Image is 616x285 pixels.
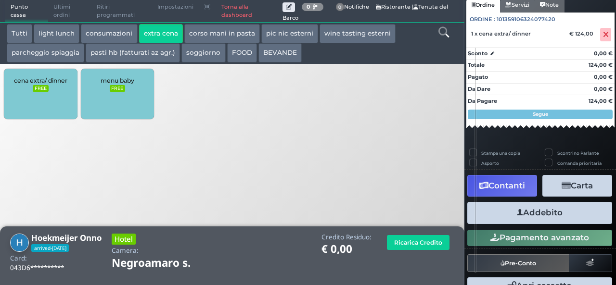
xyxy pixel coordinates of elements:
strong: Totale [468,62,485,68]
small: FREE [33,85,48,92]
label: Stampa una copia [481,150,520,156]
strong: 0,00 € [594,50,613,57]
span: Punto cassa [5,0,48,22]
strong: Pagato [468,74,488,80]
strong: Sconto [468,50,488,58]
button: pic nic esterni [261,24,318,43]
strong: 124,00 € [589,62,613,68]
span: arrived-[DATE] [31,244,69,252]
button: Carta [542,175,612,197]
button: consumazioni [81,24,137,43]
span: Impostazioni [152,0,199,14]
button: Pagamento avanzato [467,230,612,246]
button: Ricarica Credito [387,235,449,250]
h1: Negroamaro s. [112,257,218,269]
b: 0 [307,3,310,10]
h1: € 0,00 [321,243,372,255]
button: Pre-Conto [467,254,569,272]
label: Comanda prioritaria [557,160,602,166]
span: Ordine : [470,15,495,24]
a: Torna alla dashboard [216,0,282,22]
strong: Da Pagare [468,98,497,104]
button: FOOD [227,43,257,62]
span: Ultimi ordini [48,0,91,22]
h4: Credito Residuo: [321,234,372,241]
label: Asporto [481,160,499,166]
button: pasti hb (fatturati az agr.) [86,43,180,62]
button: light lunch [34,24,79,43]
button: BEVANDE [258,43,302,62]
span: 101359106324077420 [497,15,555,24]
button: parcheggio spiaggia [7,43,84,62]
h4: Card: [10,255,27,262]
button: soggiorno [181,43,225,62]
button: wine tasting esterni [320,24,396,43]
label: Scontrino Parlante [557,150,599,156]
button: extra cena [139,24,183,43]
span: 1 x cena extra/ dinner [471,30,531,37]
button: Tutti [7,24,32,43]
span: 0 [336,3,345,12]
span: Ritiri programmati [91,0,152,22]
strong: Segue [533,111,548,117]
button: Contanti [467,175,537,197]
b: Hoekmeijer Onno [31,232,102,243]
span: menu baby [101,77,134,84]
strong: 0,00 € [594,74,613,80]
h3: Hotel [112,234,136,245]
span: cena extra/ dinner [14,77,67,84]
strong: Da Dare [468,86,490,92]
img: Hoekmeijer Onno [10,234,29,252]
button: corso mani in pasta [184,24,260,43]
small: FREE [110,85,125,92]
div: € 124,00 [568,30,598,37]
strong: 124,00 € [589,98,613,104]
strong: 0,00 € [594,86,613,92]
button: Addebito [467,202,612,223]
h4: Camera: [112,247,139,254]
